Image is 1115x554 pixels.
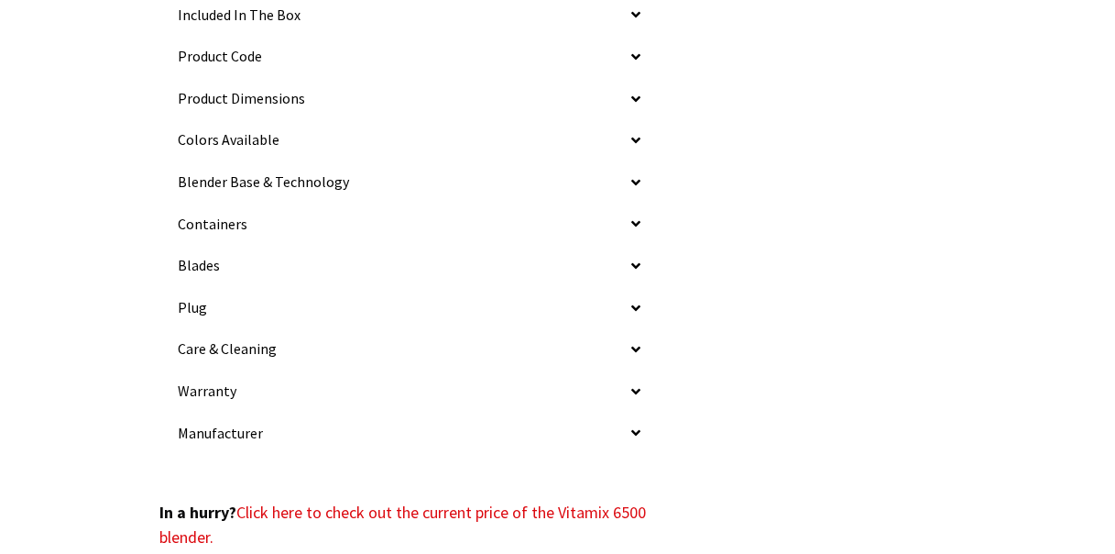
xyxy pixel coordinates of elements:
strong: In a hurry? [159,502,236,523]
h2: Blender Base & Technology [159,161,654,204]
h2: Containers [159,204,654,246]
h2: Plug [159,287,654,329]
h2: Warranty [159,371,654,413]
h2: Blades [159,245,654,287]
h2: Product Dimensions [159,78,654,120]
h2: Care & Cleaning [159,328,654,371]
a: Click here to check out the current price of the Vitamix 6500 blender. [159,502,646,548]
h2: Colors Available [159,119,654,161]
h2: Manufacturer [159,413,654,455]
h2: Product Code [159,36,654,78]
